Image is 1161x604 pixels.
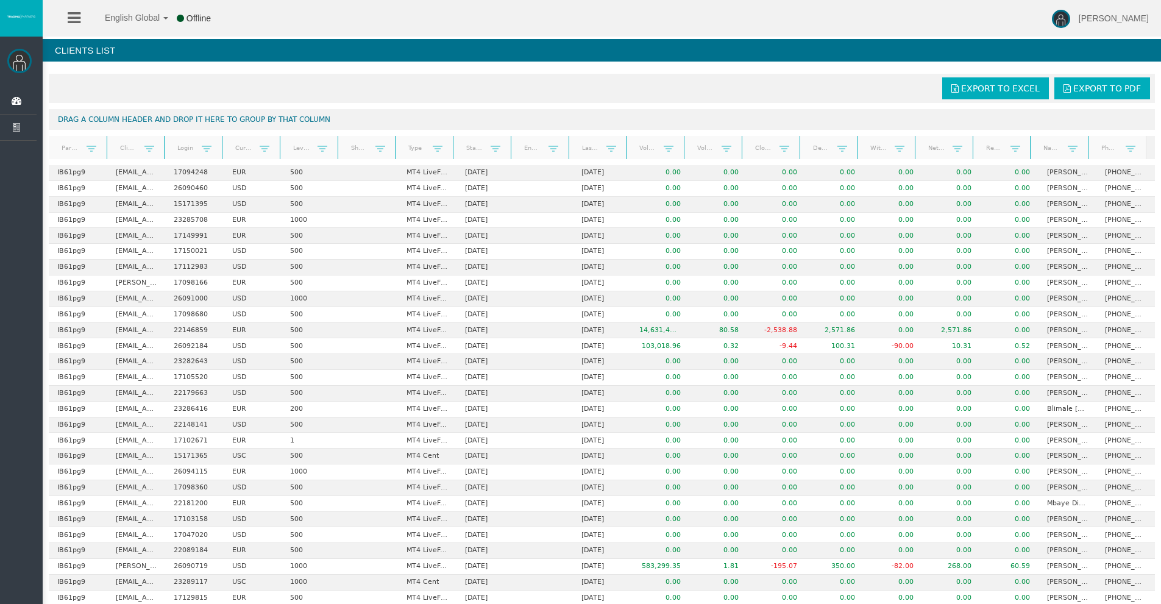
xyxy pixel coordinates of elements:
td: 0.00 [922,228,981,244]
td: [PHONE_NUMBER] [1096,322,1155,338]
td: USD [224,307,282,323]
img: user-image [1052,10,1070,28]
td: [DATE] [456,402,515,417]
td: 0.00 [631,228,689,244]
td: 0.00 [922,260,981,275]
td: 0.00 [922,307,981,323]
td: 0.00 [631,386,689,402]
td: 17098166 [165,275,224,291]
td: [PERSON_NAME] [1039,291,1097,307]
td: 0.00 [864,244,922,260]
a: Start Date [459,140,491,156]
td: 0.00 [631,244,689,260]
td: Blimale [PERSON_NAME] [1039,402,1097,417]
td: 0.00 [864,307,922,323]
td: 0.00 [980,213,1039,229]
td: 0.00 [747,370,806,386]
td: 0.00 [689,213,748,229]
td: IB61pg9 [49,370,107,386]
td: 0.00 [864,402,922,417]
td: 17098680 [165,307,224,323]
td: 0.00 [689,181,748,197]
td: [PERSON_NAME] [PERSON_NAME] [1039,307,1097,323]
td: [DATE] [573,322,631,338]
td: [PHONE_NUMBER] [1096,291,1155,307]
td: MT4 LiveFloatingSpreadAccount [398,213,456,229]
td: [PERSON_NAME] [PERSON_NAME] [1039,322,1097,338]
td: [PHONE_NUMBER] [1096,402,1155,417]
td: [PHONE_NUMBER] [1096,228,1155,244]
td: 500 [282,275,340,291]
td: 17149991 [165,228,224,244]
td: 0.00 [922,386,981,402]
td: 0.00 [980,354,1039,370]
td: [EMAIL_ADDRESS][DOMAIN_NAME] [107,354,166,370]
td: [PHONE_NUMBER] [1096,213,1155,229]
td: 0.00 [631,213,689,229]
td: 0.00 [631,181,689,197]
td: 0.00 [864,354,922,370]
td: IB61pg9 [49,322,107,338]
td: 500 [282,260,340,275]
a: Login [170,140,202,156]
td: 200 [282,402,340,417]
a: Name [1036,140,1068,156]
td: 0.00 [864,370,922,386]
td: 0.00 [631,370,689,386]
td: IB61pg9 [49,291,107,307]
td: 26090460 [165,181,224,197]
td: [DATE] [456,228,515,244]
td: MT4 LiveFixedSpreadAccount [398,386,456,402]
td: 0.00 [806,228,864,244]
td: 500 [282,197,340,213]
td: 0.00 [689,228,748,244]
td: 0.00 [922,402,981,417]
td: 500 [282,322,340,338]
td: IB61pg9 [49,197,107,213]
td: 0.00 [980,260,1039,275]
td: [PHONE_NUMBER] [1096,354,1155,370]
td: 0.00 [631,291,689,307]
td: -90.00 [864,338,922,354]
td: 0.52 [980,338,1039,354]
td: [EMAIL_ADDRESS][DOMAIN_NAME] [107,291,166,307]
td: 10.31 [922,338,981,354]
td: 0.00 [631,402,689,417]
td: [DATE] [573,244,631,260]
td: IB61pg9 [49,228,107,244]
td: 0.00 [689,244,748,260]
td: [EMAIL_ADDRESS][DOMAIN_NAME] [107,386,166,402]
a: Short Code [343,140,375,156]
td: [PHONE_NUMBER] [1096,370,1155,386]
td: [EMAIL_ADDRESS][DOMAIN_NAME] [107,213,166,229]
td: 0.00 [864,291,922,307]
td: 0.00 [806,386,864,402]
td: USD [224,354,282,370]
td: 0.00 [689,386,748,402]
td: 0.00 [747,354,806,370]
td: USD [224,291,282,307]
td: 0.00 [806,197,864,213]
td: 0.00 [864,213,922,229]
td: [DATE] [573,338,631,354]
td: 0.00 [922,275,981,291]
td: IB61pg9 [49,354,107,370]
td: 0.00 [747,275,806,291]
td: 0.00 [747,402,806,417]
td: 0.00 [689,291,748,307]
td: MT4 LiveFloatingSpreadAccount [398,402,456,417]
td: 22179663 [165,386,224,402]
td: 17105520 [165,370,224,386]
td: [DATE] [573,402,631,417]
td: 0.00 [806,165,864,181]
td: MT4 LiveFloatingSpreadAccount [398,307,456,323]
td: 0.00 [747,165,806,181]
td: USD [224,260,282,275]
td: 0.00 [806,307,864,323]
td: 0.00 [922,181,981,197]
td: MT4 LiveFloatingSpreadAccount [398,275,456,291]
td: [PERSON_NAME] [1039,228,1097,244]
td: 22146859 [165,322,224,338]
td: 0.00 [980,322,1039,338]
td: 0.00 [806,244,864,260]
